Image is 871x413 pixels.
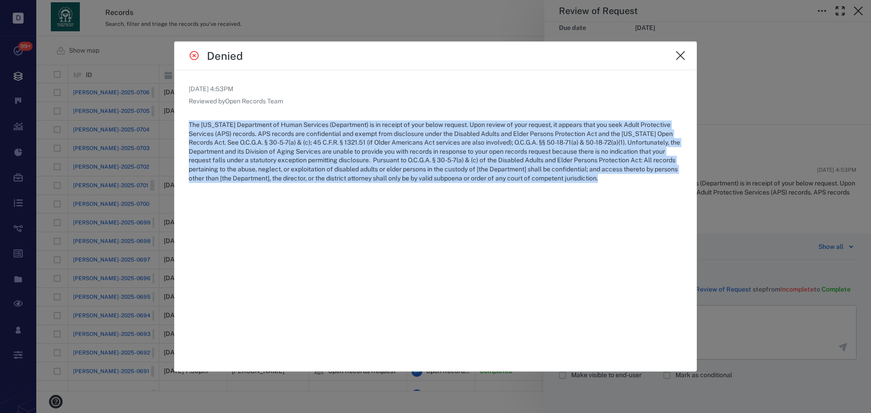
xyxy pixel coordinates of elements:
p: The [US_STATE] Department of Human Services (Department) is in receipt of your below request. Upo... [189,121,682,183]
button: close [671,46,690,64]
span: Pursuant to O.C.G.A. § 30-5-7(a) & (c) of the Disabled Adults and Elder Persons Protection Act: A... [189,156,678,181]
body: Rich Text Area. Press ALT-0 for help. [7,7,289,15]
p: [DATE] 4:53PM [189,84,682,93]
span: Help [20,6,39,15]
h4: Denied [207,49,243,62]
p: Reviewed by Open Records Team [189,97,682,106]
